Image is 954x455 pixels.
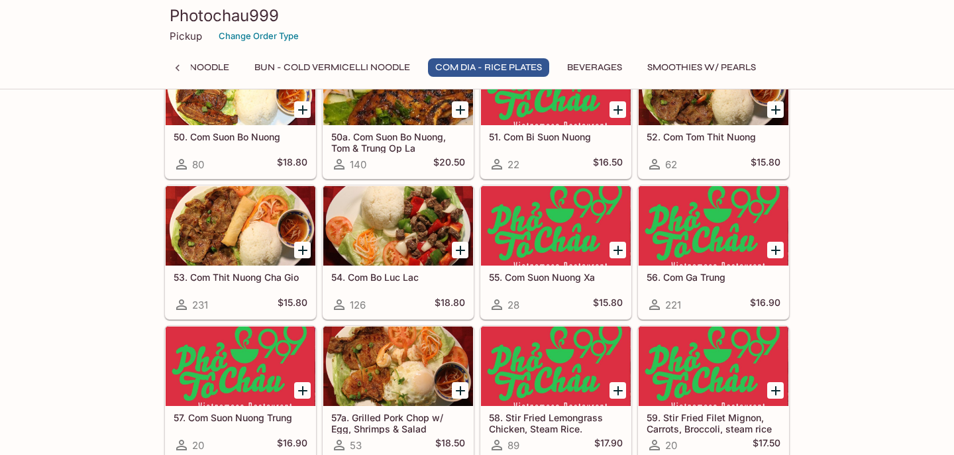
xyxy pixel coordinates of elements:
[278,297,307,313] h5: $15.80
[647,412,780,434] h5: 59. Stir Fried Filet Mignon, Carrots, Broccoli, steam rice
[323,186,473,266] div: 54. Com Bo Luc Lac
[428,58,549,77] button: Com Dia - Rice Plates
[647,131,780,142] h5: 52. Com Tom Thit Nuong
[560,58,629,77] button: Beverages
[192,158,204,171] span: 80
[350,439,362,452] span: 53
[489,272,623,283] h5: 55. Com Suon Nuong Xa
[165,45,316,179] a: 50. Com Suon Bo Nuong80$18.80
[594,437,623,453] h5: $17.90
[489,412,623,434] h5: 58. Stir Fried Lemongrass Chicken, Steam Rice.
[665,158,677,171] span: 62
[331,131,465,153] h5: 50a. Com Suon Bo Nuong, Tom & Trung Op La
[294,101,311,118] button: Add 50. Com Suon Bo Nuong
[435,297,465,313] h5: $18.80
[433,156,465,172] h5: $20.50
[753,437,780,453] h5: $17.50
[480,185,631,319] a: 55. Com Suon Nuong Xa28$15.80
[507,158,519,171] span: 22
[174,412,307,423] h5: 57. Com Suon Nuong Trung
[609,242,626,258] button: Add 55. Com Suon Nuong Xa
[174,272,307,283] h5: 53. Com Thit Nuong Cha Gio
[277,156,307,172] h5: $18.80
[647,272,780,283] h5: 56. Com Ga Trung
[665,299,681,311] span: 221
[350,158,366,171] span: 140
[331,272,465,283] h5: 54. Com Bo Luc Lac
[750,297,780,313] h5: $16.90
[593,297,623,313] h5: $15.80
[277,437,307,453] h5: $16.90
[192,439,204,452] span: 20
[481,186,631,266] div: 55. Com Suon Nuong Xa
[639,186,788,266] div: 56. Com Ga Trung
[751,156,780,172] h5: $15.80
[323,185,474,319] a: 54. Com Bo Luc Lac126$18.80
[323,46,473,125] div: 50a. Com Suon Bo Nuong, Tom & Trung Op La
[767,242,784,258] button: Add 56. Com Ga Trung
[481,46,631,125] div: 51. Com Bi Suon Nuong
[481,327,631,406] div: 58. Stir Fried Lemongrass Chicken, Steam Rice.
[452,382,468,399] button: Add 57a. Grilled Pork Chop w/ Egg, Shrimps & Salad
[452,101,468,118] button: Add 50a. Com Suon Bo Nuong, Tom & Trung Op La
[294,242,311,258] button: Add 53. Com Thit Nuong Cha Gio
[170,5,784,26] h3: Photochau999
[593,156,623,172] h5: $16.50
[247,58,417,77] button: Bun - Cold Vermicelli Noodle
[609,101,626,118] button: Add 51. Com Bi Suon Nuong
[323,327,473,406] div: 57a. Grilled Pork Chop w/ Egg, Shrimps & Salad
[166,186,315,266] div: 53. Com Thit Nuong Cha Gio
[294,382,311,399] button: Add 57. Com Suon Nuong Trung
[489,131,623,142] h5: 51. Com Bi Suon Nuong
[640,58,763,77] button: Smoothies w/ Pearls
[665,439,677,452] span: 20
[192,299,208,311] span: 231
[507,439,519,452] span: 89
[435,437,465,453] h5: $18.50
[507,299,519,311] span: 28
[609,382,626,399] button: Add 58. Stir Fried Lemongrass Chicken, Steam Rice.
[323,45,474,179] a: 50a. Com Suon Bo Nuong, Tom & Trung Op La140$20.50
[639,327,788,406] div: 59. Stir Fried Filet Mignon, Carrots, Broccoli, steam rice
[350,299,366,311] span: 126
[174,131,307,142] h5: 50. Com Suon Bo Nuong
[452,242,468,258] button: Add 54. Com Bo Luc Lac
[480,45,631,179] a: 51. Com Bi Suon Nuong22$16.50
[213,26,305,46] button: Change Order Type
[767,382,784,399] button: Add 59. Stir Fried Filet Mignon, Carrots, Broccoli, steam rice
[165,185,316,319] a: 53. Com Thit Nuong Cha Gio231$15.80
[638,185,789,319] a: 56. Com Ga Trung221$16.90
[166,46,315,125] div: 50. Com Suon Bo Nuong
[767,101,784,118] button: Add 52. Com Tom Thit Nuong
[166,327,315,406] div: 57. Com Suon Nuong Trung
[331,412,465,434] h5: 57a. Grilled Pork Chop w/ Egg, Shrimps & Salad
[638,45,789,179] a: 52. Com Tom Thit Nuong62$15.80
[170,30,202,42] p: Pickup
[639,46,788,125] div: 52. Com Tom Thit Nuong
